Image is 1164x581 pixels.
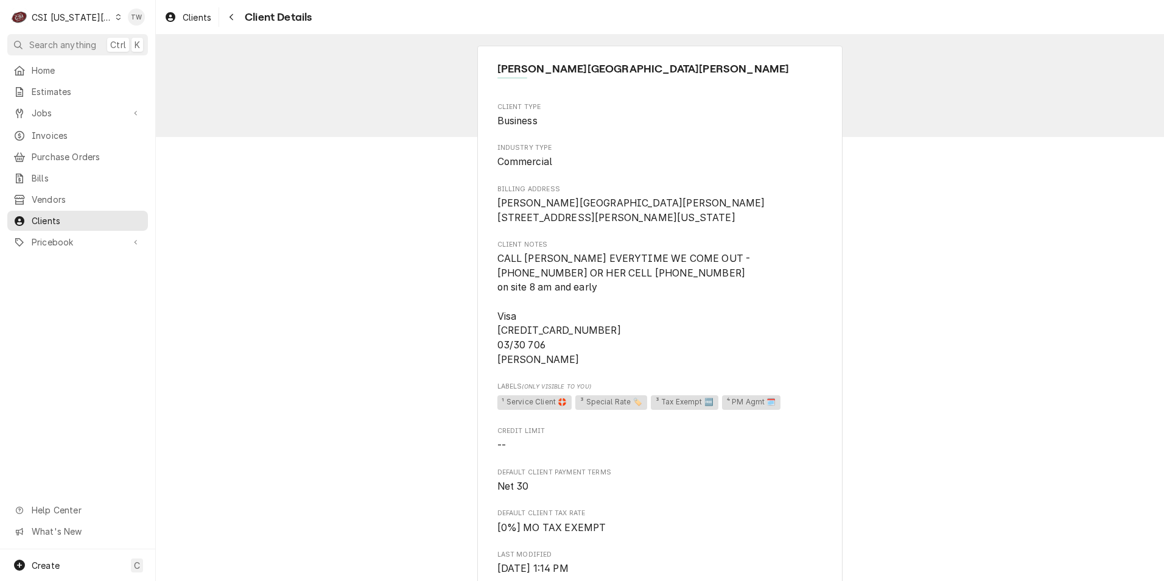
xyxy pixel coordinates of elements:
[497,196,823,225] span: Billing Address
[497,562,823,576] span: Last Modified
[497,61,823,77] span: Name
[7,147,148,167] a: Purchase Orders
[497,382,823,392] span: Labels
[497,197,765,224] span: [PERSON_NAME][GEOGRAPHIC_DATA][PERSON_NAME] [STREET_ADDRESS][PERSON_NAME][US_STATE]
[497,61,823,87] div: Client Information
[128,9,145,26] div: Tori Warrick's Avatar
[497,426,823,436] span: Credit Limit
[497,114,823,129] span: Client Type
[497,563,569,574] span: [DATE] 1:14 PM
[497,481,529,492] span: Net 30
[11,9,28,26] div: C
[497,468,823,477] span: Default Client Payment Terms
[32,504,141,516] span: Help Center
[32,129,142,142] span: Invoices
[135,38,140,51] span: K
[32,150,142,163] span: Purchase Orders
[222,7,241,27] button: Navigate back
[497,395,572,410] span: ¹ Service Client 🛟
[497,550,823,576] div: Last Modified
[497,240,823,367] div: Client Notes
[497,102,823,112] span: Client Type
[32,85,142,98] span: Estimates
[7,232,148,252] a: Go to Pricebook
[241,9,312,26] span: Client Details
[32,64,142,77] span: Home
[722,395,781,410] span: ⁴ PM Agmt 🗓️
[497,252,823,367] span: Client Notes
[32,193,142,206] span: Vendors
[651,395,718,410] span: ³ Tax Exempt 🆓
[110,38,126,51] span: Ctrl
[497,143,823,169] div: Industry Type
[160,7,216,27] a: Clients
[497,522,606,533] span: [0%] MO TAX EXEMPT
[7,60,148,80] a: Home
[7,211,148,231] a: Clients
[497,382,823,412] div: [object Object]
[7,82,148,102] a: Estimates
[497,509,823,535] div: Default Client Tax Rate
[7,189,148,210] a: Vendors
[497,438,823,453] span: Credit Limit
[32,525,141,538] span: What's New
[32,214,142,227] span: Clients
[497,509,823,518] span: Default Client Tax Rate
[32,11,112,24] div: CSI [US_STATE][GEOGRAPHIC_DATA]
[522,383,591,390] span: (Only Visible to You)
[497,521,823,535] span: Default Client Tax Rate
[497,479,823,494] span: Default Client Payment Terms
[128,9,145,26] div: TW
[7,500,148,520] a: Go to Help Center
[575,395,647,410] span: ³ Special Rate 🏷️
[32,172,142,185] span: Bills
[7,103,148,123] a: Go to Jobs
[497,185,823,225] div: Billing Address
[497,156,553,167] span: Commercial
[32,560,60,571] span: Create
[32,107,124,119] span: Jobs
[497,253,753,365] span: CALL [PERSON_NAME] EVERYTIME WE COME OUT - [PHONE_NUMBER] OR HER CELL [PHONE_NUMBER] on site 8 am...
[7,125,148,146] a: Invoices
[7,168,148,188] a: Bills
[29,38,96,51] span: Search anything
[497,143,823,153] span: Industry Type
[497,115,538,127] span: Business
[497,185,823,194] span: Billing Address
[497,393,823,412] span: [object Object]
[32,236,124,248] span: Pricebook
[497,426,823,452] div: Credit Limit
[7,521,148,541] a: Go to What's New
[11,9,28,26] div: CSI Kansas City's Avatar
[134,559,140,572] span: C
[497,155,823,169] span: Industry Type
[183,11,211,24] span: Clients
[497,240,823,250] span: Client Notes
[497,102,823,129] div: Client Type
[497,468,823,494] div: Default Client Payment Terms
[497,440,506,451] span: --
[7,34,148,55] button: Search anythingCtrlK
[497,550,823,560] span: Last Modified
